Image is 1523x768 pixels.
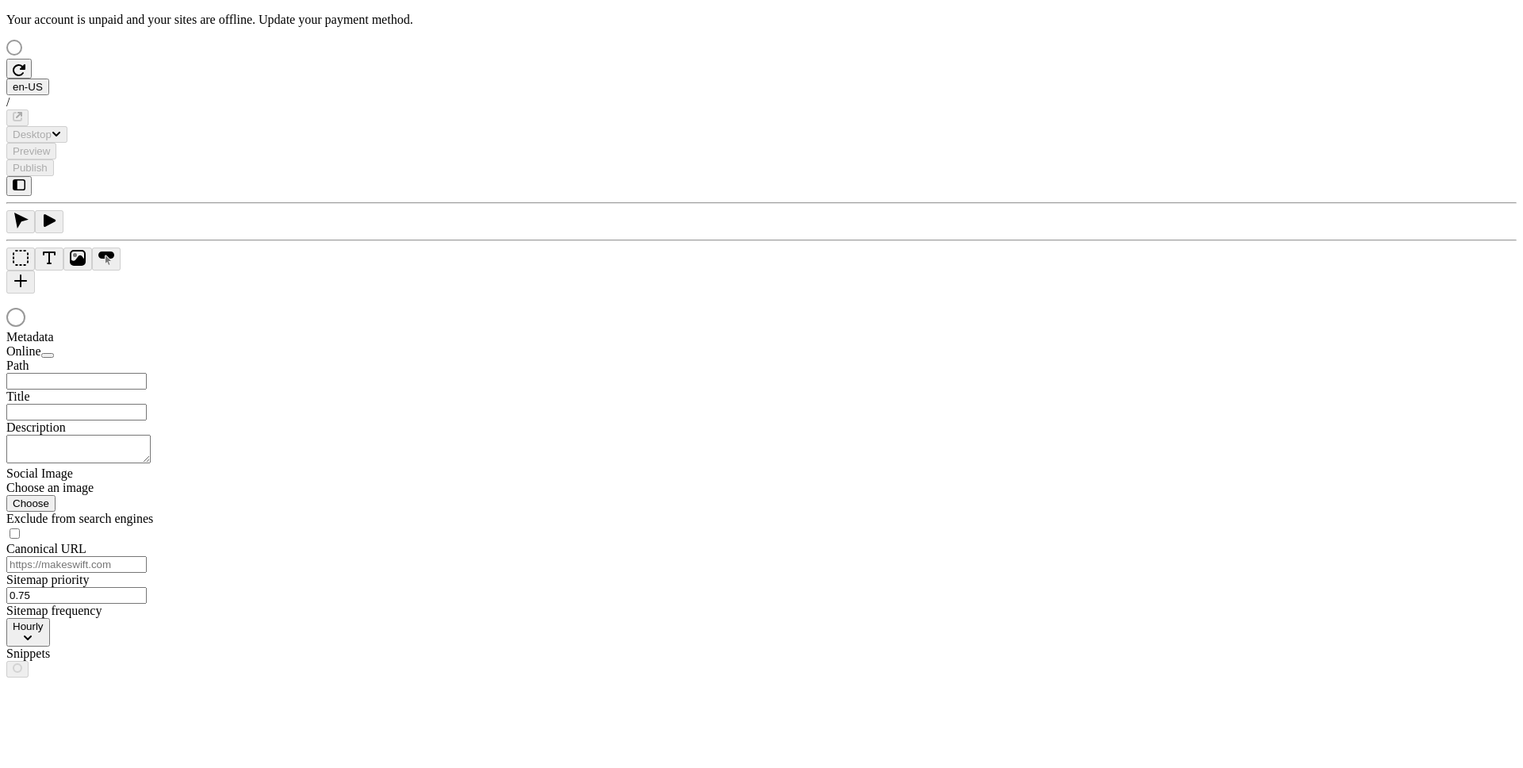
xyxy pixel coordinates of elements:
button: Desktop [6,126,67,143]
span: Hourly [13,620,44,632]
span: Sitemap frequency [6,604,102,617]
button: Box [6,248,35,271]
div: Metadata [6,330,197,344]
span: Publish [13,162,48,174]
span: Description [6,420,66,434]
button: Image [63,248,92,271]
div: Choose an image [6,481,197,495]
button: Text [35,248,63,271]
span: Choose [13,497,49,509]
span: Preview [13,145,50,157]
span: Title [6,390,30,403]
span: Update your payment method. [259,13,413,26]
button: Choose [6,495,56,512]
button: Button [92,248,121,271]
p: Your account is unpaid and your sites are offline. [6,13,1517,27]
span: Canonical URL [6,542,86,555]
input: https://makeswift.com [6,556,147,573]
button: Hourly [6,618,50,647]
button: Publish [6,159,54,176]
span: Path [6,359,29,372]
span: Social Image [6,467,73,480]
div: / [6,95,1517,109]
div: Snippets [6,647,197,661]
span: Desktop [13,129,52,140]
button: Open locale picker [6,79,49,95]
span: Online [6,344,41,358]
span: en-US [13,81,43,93]
span: Exclude from search engines [6,512,153,525]
button: Preview [6,143,56,159]
span: Sitemap priority [6,573,89,586]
